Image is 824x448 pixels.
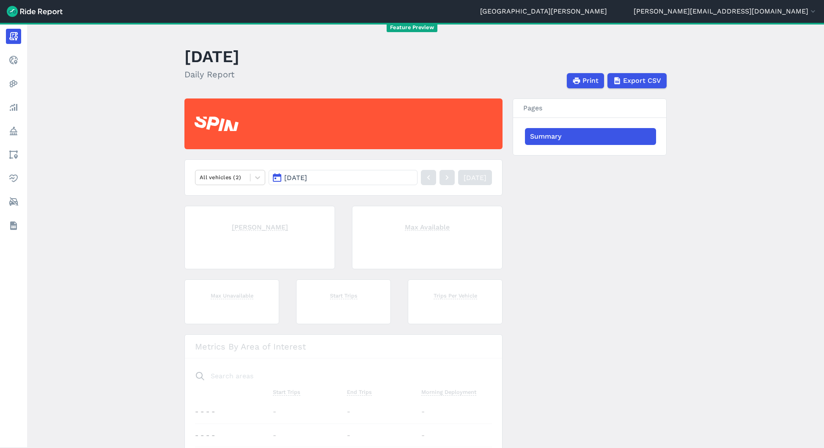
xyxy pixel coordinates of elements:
span: Export CSV [623,76,661,86]
span: [DATE] [284,174,307,182]
a: Areas [6,147,21,162]
div: loading [297,280,390,324]
a: [GEOGRAPHIC_DATA][PERSON_NAME] [480,6,607,16]
h1: [DATE] [184,45,239,68]
img: Spin [195,117,239,131]
a: Analyze [6,100,21,115]
img: Ride Report [7,6,63,17]
a: Realtime [6,52,21,68]
span: Print [582,76,599,86]
button: Export CSV [607,73,667,88]
a: Policy [6,123,21,139]
div: loading [352,206,502,269]
h3: Pages [513,99,666,118]
button: [PERSON_NAME][EMAIL_ADDRESS][DOMAIN_NAME] [634,6,817,16]
a: ModeShift [6,194,21,210]
h2: Daily Report [184,68,239,81]
div: loading [408,280,502,324]
button: [DATE] [269,170,417,185]
span: Feature Preview [387,23,437,32]
a: Heatmaps [6,76,21,91]
div: loading [185,206,335,269]
a: Summary [525,128,656,145]
button: Print [567,73,604,88]
div: loading [185,280,279,324]
h3: Metrics By Area of Interest [185,335,502,358]
a: Datasets [6,218,21,233]
a: Health [6,171,21,186]
a: Report [6,29,21,44]
a: [DATE] [458,170,492,185]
